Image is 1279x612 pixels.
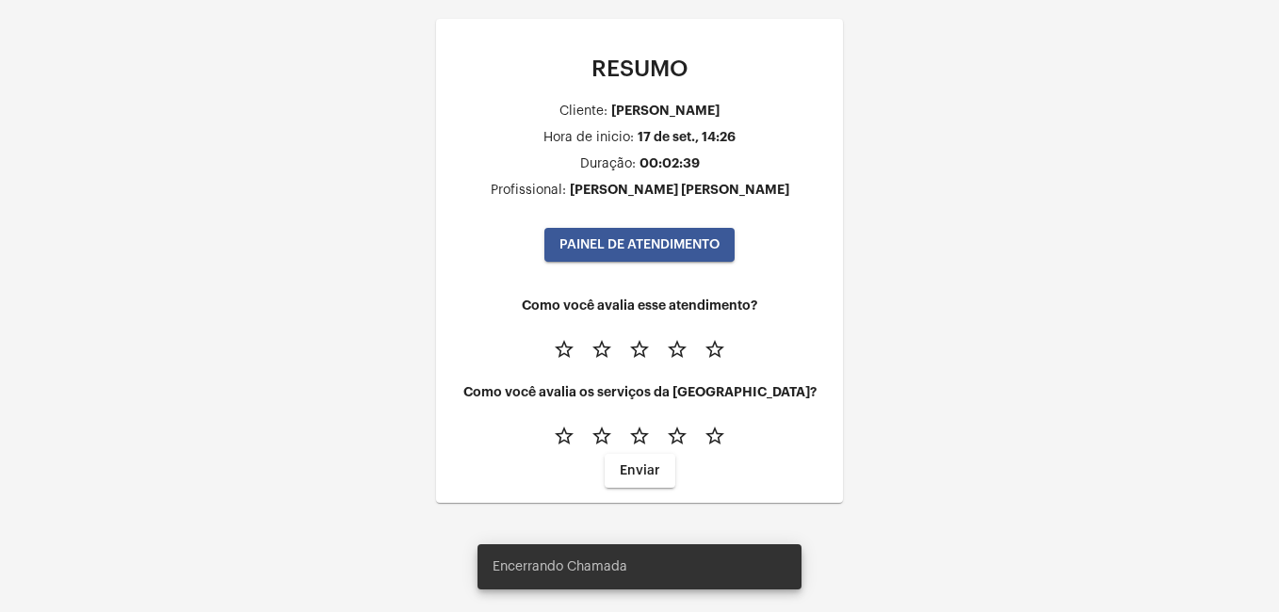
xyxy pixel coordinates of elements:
mat-icon: star_border [628,425,651,447]
mat-icon: star_border [591,425,613,447]
span: Encerrando Chamada [493,557,627,576]
div: 17 de set., 14:26 [638,130,736,144]
span: Enviar [620,464,660,477]
div: [PERSON_NAME] [611,104,720,118]
button: PAINEL DE ATENDIMENTO [544,228,735,262]
mat-icon: star_border [553,338,575,361]
p: RESUMO [451,56,828,81]
mat-icon: star_border [553,425,575,447]
div: Cliente: [559,105,607,119]
mat-icon: star_border [591,338,613,361]
div: Duração: [580,157,636,171]
mat-icon: star_border [628,338,651,361]
mat-icon: star_border [704,425,726,447]
div: Hora de inicio: [543,131,634,145]
button: Enviar [605,454,675,488]
mat-icon: star_border [666,425,688,447]
div: 00:02:39 [639,156,700,170]
h4: Como você avalia esse atendimento? [451,298,828,313]
div: [PERSON_NAME] [PERSON_NAME] [570,183,789,197]
mat-icon: star_border [704,338,726,361]
div: Profissional: [491,184,566,198]
h4: Como você avalia os serviços da [GEOGRAPHIC_DATA]? [451,385,828,399]
span: PAINEL DE ATENDIMENTO [559,238,720,251]
mat-icon: star_border [666,338,688,361]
